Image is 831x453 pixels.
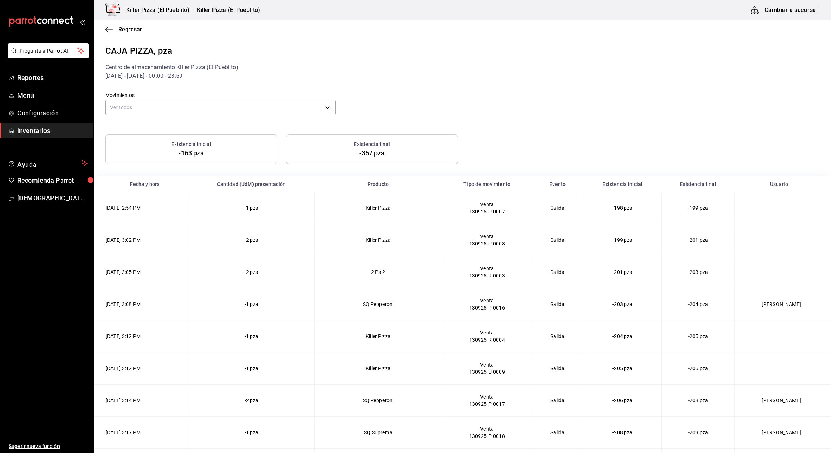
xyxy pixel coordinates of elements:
[612,237,632,243] span: -199 pza
[451,432,523,440] div: 130925-P-0018
[106,181,185,187] div: Fecha y hora
[359,149,384,157] span: -357 pza
[105,93,336,98] label: Movimientos
[688,301,708,307] span: -204 pza
[734,385,831,417] td: [PERSON_NAME]
[245,333,259,339] span: -1 pza
[171,141,211,148] h3: Existencia inicial
[94,417,189,449] td: [DATE] 3:17 PM
[120,6,260,14] h3: Killer Pizza (El Pueblito) — Killer Pizza (El Pueblito)
[612,333,632,339] span: -204 pza
[532,224,583,256] td: Salida
[105,44,819,57] div: CAJA PIZZA, pza
[451,329,523,336] div: Venta
[734,288,831,320] td: [PERSON_NAME]
[19,47,78,55] span: Pregunta a Parrot AI
[688,237,708,243] span: -201 pza
[245,430,259,435] span: -1 pza
[451,208,523,215] div: 130925-U-0007
[451,336,523,343] div: 130925-R-0004
[451,368,523,376] div: 130925-U-0009
[451,304,523,311] div: 130925-P-0016
[536,181,579,187] div: Evento
[79,19,85,25] button: open_drawer_menu
[94,320,189,352] td: [DATE] 3:12 PM
[612,269,632,275] span: -201 pza
[105,72,819,80] div: [DATE] - [DATE] - 00:00 - 23:59
[451,265,523,272] div: Venta
[105,63,819,72] div: Centro de almacenamiento Killer Pizza (El Pueblito)
[451,201,523,208] div: Venta
[532,352,583,385] td: Salida
[314,385,442,417] td: SQ Pepperoni
[734,417,831,449] td: [PERSON_NAME]
[451,400,523,408] div: 130925-P-0017
[666,181,730,187] div: Existencia final
[532,320,583,352] td: Salida
[245,269,259,275] span: -2 pza
[94,352,189,385] td: [DATE] 3:12 PM
[314,256,442,288] td: 2 Pa 2
[17,159,78,168] span: Ayuda
[314,192,442,224] td: Killer Pizza
[532,256,583,288] td: Salida
[17,108,88,118] span: Configuración
[612,430,632,435] span: -208 pza
[245,398,259,403] span: -2 pza
[17,176,88,185] span: Recomienda Parrot
[688,430,708,435] span: -209 pza
[532,192,583,224] td: Salida
[532,385,583,417] td: Salida
[532,288,583,320] td: Salida
[739,181,819,187] div: Usuario
[354,141,390,148] h3: Existencia final
[17,126,88,136] span: Inventarios
[688,205,708,211] span: -199 pza
[451,425,523,432] div: Venta
[451,233,523,240] div: Venta
[105,100,336,115] div: Ver todos
[612,365,632,371] span: -205 pza
[447,181,528,187] div: Tipo de movimiento
[314,288,442,320] td: SQ Pepperoni
[245,301,259,307] span: -1 pza
[318,181,438,187] div: Producto
[314,320,442,352] td: Killer Pizza
[5,52,89,60] a: Pregunta a Parrot AI
[451,272,523,279] div: 130925-R-0003
[451,393,523,400] div: Venta
[451,361,523,368] div: Venta
[451,297,523,304] div: Venta
[451,240,523,247] div: 130925-U-0008
[688,365,708,371] span: -206 pza
[612,301,632,307] span: -203 pza
[94,288,189,320] td: [DATE] 3:08 PM
[688,269,708,275] span: -203 pza
[245,237,259,243] span: -2 pza
[532,417,583,449] td: Salida
[688,333,708,339] span: -205 pza
[688,398,708,403] span: -208 pza
[9,443,88,450] span: Sugerir nueva función
[94,224,189,256] td: [DATE] 3:02 PM
[245,205,259,211] span: -1 pza
[245,365,259,371] span: -1 pza
[612,398,632,403] span: -206 pza
[17,73,88,83] span: Reportes
[8,43,89,58] button: Pregunta a Parrot AI
[314,224,442,256] td: Killer Pizza
[94,385,189,417] td: [DATE] 3:14 PM
[94,192,189,224] td: [DATE] 2:54 PM
[17,90,88,100] span: Menú
[314,417,442,449] td: SQ Suprema
[17,193,88,203] span: [DEMOGRAPHIC_DATA][PERSON_NAME]
[118,26,142,33] span: Regresar
[94,256,189,288] td: [DATE] 3:05 PM
[612,205,632,211] span: -198 pza
[193,181,310,187] div: Cantidad (UdM) presentación
[314,352,442,385] td: Killer Pizza
[105,26,142,33] button: Regresar
[179,149,204,157] span: -163 pza
[588,181,658,187] div: Existencia inicial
